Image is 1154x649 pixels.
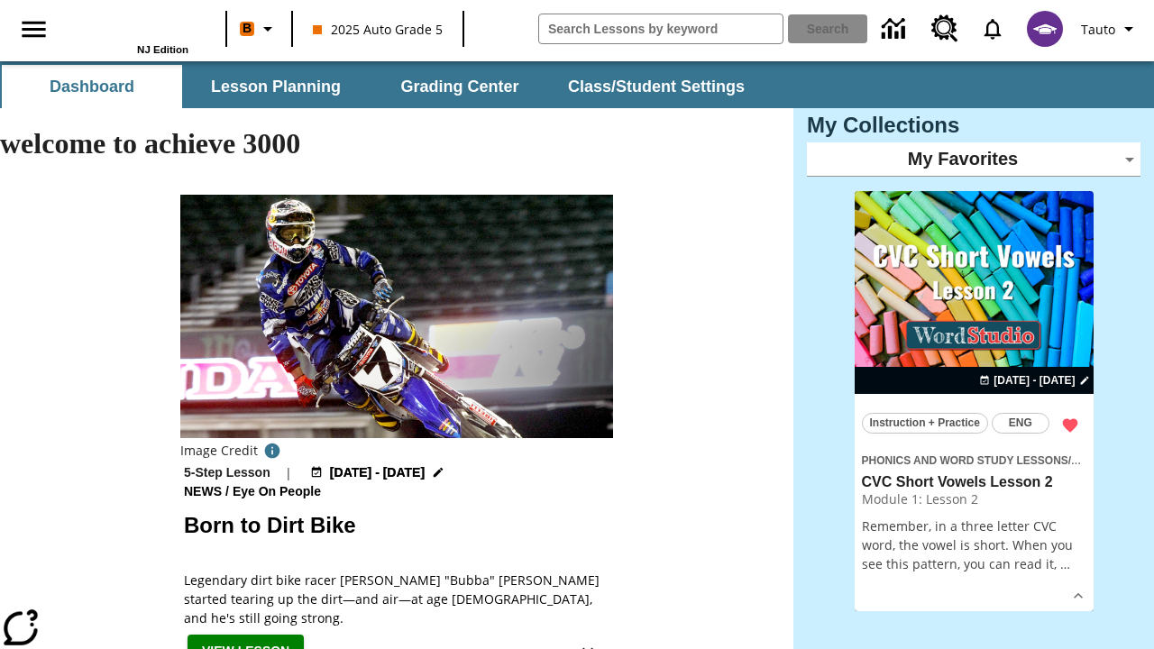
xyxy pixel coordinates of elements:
h2: Born to Dirt Bike [184,509,609,542]
a: Resource Center, Will open in new tab [920,5,969,53]
p: Image Credit [180,442,258,460]
a: Data Center [871,5,920,54]
a: Notifications [969,5,1016,52]
button: Instruction + Practice [862,413,988,434]
span: B [243,17,252,40]
button: Select a new avatar [1016,5,1074,52]
span: Instruction + Practice [870,414,980,433]
div: lesson details [855,191,1094,612]
h3: CVC Short Vowels Lesson 2 [862,473,1086,492]
div: Legendary dirt bike racer [PERSON_NAME] "Bubba" [PERSON_NAME] started tearing up the dirt—and air... [184,571,609,627]
span: … [1060,555,1070,572]
button: Grading Center [370,65,550,108]
button: Class/Student Settings [554,65,759,108]
span: [DATE] - [DATE] [994,372,1075,388]
button: Credit: Rick Scuteri/AP Images [258,438,287,463]
input: search field [539,14,783,43]
button: Aug 20 - Aug 20 Choose Dates [975,372,1093,388]
a: Home [71,8,188,44]
button: Remove from Favorites [1054,409,1086,442]
div: My Favorites [807,142,1140,177]
span: 2025 Auto Grade 5 [313,20,443,39]
button: Dashboard [2,65,182,108]
span: | [285,463,292,482]
span: NJ Edition [137,44,188,55]
span: Tauto [1081,20,1115,39]
span: Topic: Phonics and Word Study Lessons/CVC Short Vowels [862,450,1086,470]
span: / [1068,451,1081,468]
p: Remember, in a three letter CVC word, the vowel is short. When you see this pattern, you can read... [862,516,1086,573]
span: News [184,482,225,502]
button: Profile/Settings [1074,13,1147,45]
button: Boost Class color is orange. Change class color [233,13,286,45]
div: Home [71,6,188,55]
p: 5-Step Lesson [184,463,270,482]
span: Legendary dirt bike racer James "Bubba" Stewart started tearing up the dirt—and air—at age 4, and... [184,571,609,627]
span: Phonics and Word Study Lessons [862,454,1068,467]
span: [DATE] - [DATE] [330,463,425,482]
span: ENG [1009,414,1032,433]
span: / [225,484,229,498]
img: avatar image [1027,11,1063,47]
button: Show Details [1065,582,1092,609]
button: ENG [992,413,1049,434]
h3: My Collections [807,113,1140,138]
span: Eye On People [233,482,325,502]
img: Motocross racer James Stewart flies through the air on his dirt bike. [180,195,613,438]
button: Aug 19 - Aug 19 Choose Dates [307,463,449,482]
button: Lesson Planning [186,65,366,108]
button: Open side menu [7,3,60,56]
